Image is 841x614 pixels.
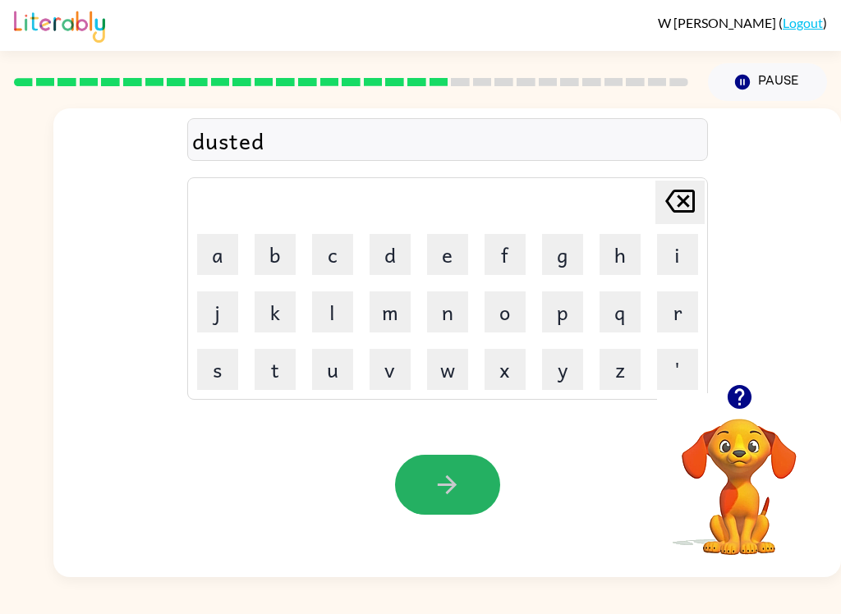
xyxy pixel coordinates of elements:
button: s [197,349,238,390]
button: c [312,234,353,275]
button: u [312,349,353,390]
div: ( ) [658,15,827,30]
button: h [600,234,641,275]
button: d [370,234,411,275]
button: ' [657,349,698,390]
button: w [427,349,468,390]
video: Your browser must support playing .mp4 files to use Literably. Please try using another browser. [657,393,821,557]
button: g [542,234,583,275]
button: b [255,234,296,275]
button: z [600,349,641,390]
button: y [542,349,583,390]
button: l [312,291,353,332]
button: Pause [708,63,827,101]
div: dusted [192,123,703,158]
button: t [255,349,296,390]
a: Logout [783,15,823,30]
button: f [485,234,526,275]
button: p [542,291,583,332]
button: x [485,349,526,390]
button: j [197,291,238,332]
img: Literably [14,7,105,43]
button: e [427,234,468,275]
button: i [657,234,698,275]
button: o [485,291,526,332]
button: k [255,291,296,332]
button: r [657,291,698,332]
button: v [370,349,411,390]
button: a [197,234,238,275]
button: n [427,291,468,332]
button: m [370,291,411,332]
button: q [600,291,641,332]
span: W [PERSON_NAME] [658,15,779,30]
